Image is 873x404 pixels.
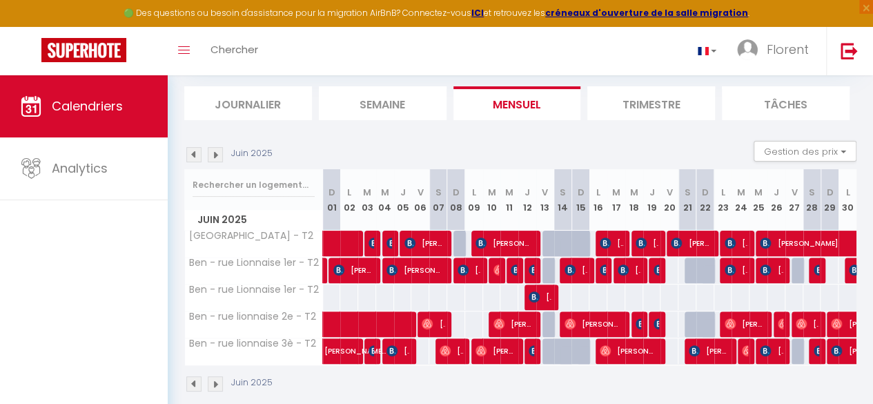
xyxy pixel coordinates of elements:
[754,141,856,162] button: Gestion des prix
[654,311,659,337] span: [PERSON_NAME]
[577,186,584,199] abbr: D
[749,169,767,231] th: 25
[727,27,826,75] a: ... Florent
[565,257,587,283] span: [PERSON_NAME]
[714,169,732,231] th: 23
[785,169,803,231] th: 27
[404,230,444,256] span: [PERSON_NAME]
[821,169,838,231] th: 29
[767,41,809,58] span: Florent
[649,186,654,199] abbr: J
[845,186,850,199] abbr: L
[725,257,747,283] span: [PERSON_NAME]
[493,311,533,337] span: [PERSON_NAME]
[696,169,714,231] th: 22
[187,231,313,241] span: [GEOGRAPHIC_DATA] - T2
[200,27,268,75] a: Chercher
[732,169,749,231] th: 24
[826,186,833,199] abbr: D
[600,257,605,283] span: [PERSON_NAME] [PERSON_NAME]
[328,186,335,199] abbr: D
[643,169,661,231] th: 19
[725,311,765,337] span: [PERSON_NAME]
[422,311,444,337] span: [PERSON_NAME]
[565,311,622,337] span: [PERSON_NAME]
[500,169,518,231] th: 11
[678,169,696,231] th: 21
[600,338,657,364] span: [PERSON_NAME]
[447,169,465,231] th: 08
[453,86,581,120] li: Mensuel
[465,169,483,231] th: 09
[369,338,374,364] span: [PERSON_NAME]
[187,285,319,295] span: Ben - rue Lionnaise 1er - T2
[483,169,501,231] th: 10
[429,169,447,231] th: 07
[545,7,748,19] a: créneaux d'ouverture de la salle migration
[814,257,819,283] span: [PERSON_NAME]
[231,147,273,160] p: Juin 2025
[324,331,388,357] span: [PERSON_NAME] [PERSON_NAME]
[187,338,316,349] span: Ben - rue lionnaise 3è - T2
[475,338,516,364] span: [PERSON_NAME]
[702,186,709,199] abbr: D
[778,311,783,337] span: [PERSON_NAME]
[440,338,462,364] span: [PERSON_NAME]
[210,42,258,57] span: Chercher
[560,186,566,199] abbr: S
[554,169,572,231] th: 14
[411,169,429,231] th: 06
[505,186,513,199] abbr: M
[52,97,123,115] span: Calendriers
[814,338,819,364] span: [PERSON_NAME]
[725,230,747,256] span: [PERSON_NAME]
[625,169,643,231] th: 18
[185,210,322,230] span: Juin 2025
[838,169,856,231] th: 30
[187,311,316,322] span: Ben - rue lionnaise 2e - T2
[796,311,818,337] span: [PERSON_NAME]
[529,338,534,364] span: [PERSON_NAME]
[369,230,374,256] span: [PERSON_NAME]
[774,186,779,199] abbr: J
[536,169,554,231] th: 13
[386,230,392,256] span: [PERSON_NAME]
[654,257,659,283] span: [PERSON_NAME]
[458,257,480,283] span: [PERSON_NAME]
[542,186,548,199] abbr: V
[618,257,640,283] span: [PERSON_NAME]
[524,186,530,199] abbr: J
[760,338,783,364] span: [PERSON_NAME]
[596,186,600,199] abbr: L
[381,186,389,199] abbr: M
[636,230,658,256] span: [PERSON_NAME]
[418,186,424,199] abbr: V
[376,169,394,231] th: 04
[347,186,351,199] abbr: L
[721,186,725,199] abbr: L
[760,257,783,283] span: [PERSON_NAME]
[471,7,484,19] strong: ICI
[529,284,551,310] span: [PERSON_NAME]
[667,186,673,199] abbr: V
[472,186,476,199] abbr: L
[435,186,442,199] abbr: S
[340,169,358,231] th: 02
[636,311,641,337] span: [PERSON_NAME]
[612,186,620,199] abbr: M
[754,186,763,199] abbr: M
[475,230,533,256] span: [PERSON_NAME]
[607,169,625,231] th: 17
[453,186,460,199] abbr: D
[317,338,335,365] a: [PERSON_NAME] [PERSON_NAME]
[394,169,412,231] th: 05
[689,338,729,364] span: [PERSON_NAME]
[571,169,589,231] th: 15
[11,6,52,47] button: Ouvrir le widget de chat LiveChat
[685,186,691,199] abbr: S
[333,257,373,283] span: [PERSON_NAME]
[386,338,409,364] span: [PERSON_NAME]
[791,186,797,199] abbr: V
[809,186,815,199] abbr: S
